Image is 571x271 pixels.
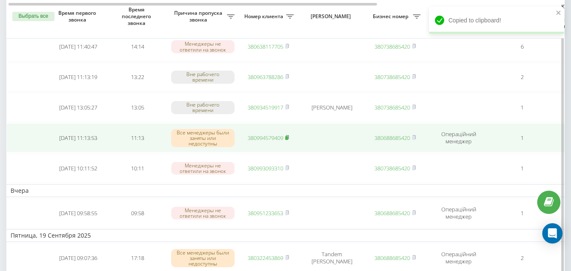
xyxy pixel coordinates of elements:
td: [DATE] 11:40:47 [49,33,108,61]
a: 380738685420 [374,164,410,172]
a: 380688685420 [374,134,410,142]
a: 380994579409 [248,134,283,142]
a: 380934519917 [248,104,283,111]
td: [PERSON_NAME] [298,93,366,122]
td: 13:05 [108,93,167,122]
span: Время последнего звонка [115,6,160,26]
span: Бизнес номер [370,13,413,20]
td: 13:22 [108,63,167,92]
div: Open Intercom Messenger [542,223,563,244]
button: Выбрать все [12,12,55,21]
td: 1 [492,199,552,227]
div: Менеджеры не ответили на звонок [171,207,235,219]
td: Операційний менеджер [425,123,492,152]
td: [DATE] 10:11:52 [49,154,108,183]
td: 11:13 [108,123,167,152]
a: 380993093310 [248,164,283,172]
td: 2 [492,63,552,92]
a: 380963788286 [248,73,283,81]
td: [DATE] 09:58:55 [49,199,108,227]
td: 14:14 [108,33,167,61]
button: close [556,9,562,17]
span: Время первого звонка [55,10,101,23]
div: Вне рабочего времени [171,71,235,83]
span: Номер клиента [243,13,286,20]
span: [PERSON_NAME] [305,13,358,20]
div: Все менеджеры были заняты или недоступны [171,129,235,148]
div: Менеджеры не ответили на звонок [171,162,235,175]
td: 10:11 [108,154,167,183]
a: 380638117705 [248,43,283,50]
a: 380688685420 [374,254,410,262]
td: [DATE] 11:13:19 [49,63,108,92]
div: Менеджеры не ответили на звонок [171,40,235,53]
td: [DATE] 11:13:53 [49,123,108,152]
td: [DATE] 13:05:27 [49,93,108,122]
td: 6 [492,33,552,61]
a: 380951233653 [248,209,283,217]
a: 380738685420 [374,73,410,81]
a: 380688685420 [374,209,410,217]
span: Причина пропуска звонка [171,10,227,23]
a: 380738685420 [374,43,410,50]
td: 1 [492,93,552,122]
div: Все менеджеры были заняты или недоступны [171,249,235,268]
div: Copied to clipboard! [429,7,564,34]
td: 09:58 [108,199,167,227]
td: 1 [492,123,552,152]
a: 380322453869 [248,254,283,262]
td: 1 [492,154,552,183]
a: 380738685420 [374,104,410,111]
td: Операційний менеджер [425,199,492,227]
div: Вне рабочего времени [171,101,235,114]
